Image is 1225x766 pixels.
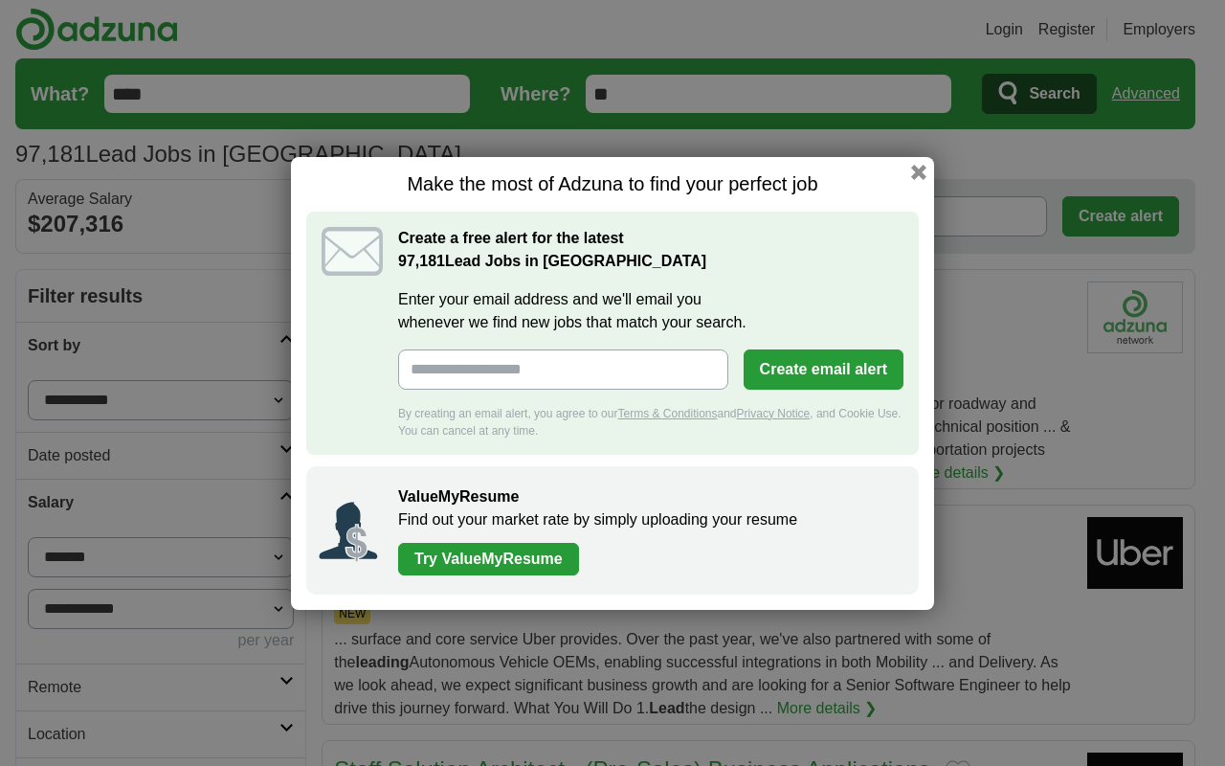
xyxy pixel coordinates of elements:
a: Privacy Notice [737,407,811,420]
label: Enter your email address and we'll email you whenever we find new jobs that match your search. [398,288,903,334]
h2: Create a free alert for the latest [398,227,903,273]
p: Find out your market rate by simply uploading your resume [398,508,900,531]
button: Create email alert [744,349,903,390]
strong: Lead Jobs in [GEOGRAPHIC_DATA] [398,253,706,269]
div: By creating an email alert, you agree to our and , and Cookie Use. You can cancel at any time. [398,405,903,439]
span: 97,181 [398,250,445,273]
h2: ValueMyResume [398,485,900,508]
a: Try ValueMyResume [398,543,579,575]
h1: Make the most of Adzuna to find your perfect job [306,172,919,196]
a: Terms & Conditions [617,407,717,420]
img: icon_email.svg [322,227,383,276]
